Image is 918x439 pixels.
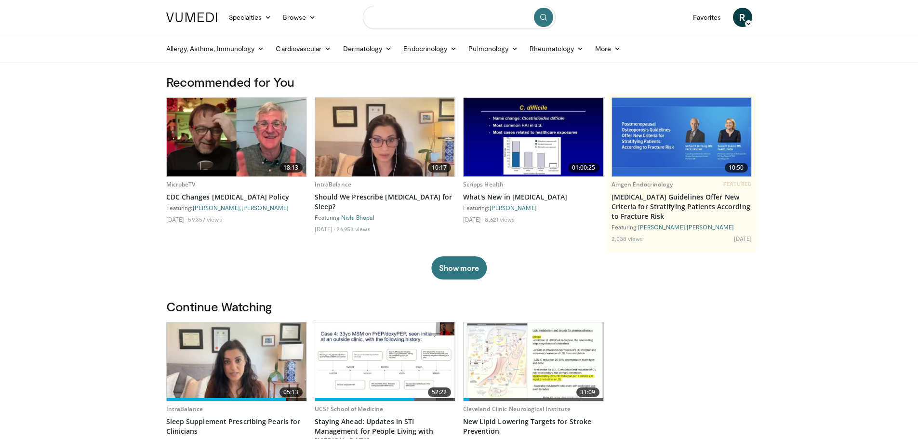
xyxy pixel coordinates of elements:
li: 26,953 views [336,225,370,233]
a: IntraBalance [166,405,203,413]
h3: Continue Watching [166,299,752,314]
a: Scripps Health [463,180,504,188]
img: 38bb175e-6d6c-4ece-ba99-644c925e62de.620x360_q85_upscale.jpg [167,322,306,401]
li: 59,357 views [188,215,222,223]
a: Sleep Supplement Prescribing Pearls for Clinicians [166,417,307,436]
button: Show more [431,256,487,279]
a: Specialties [223,8,278,27]
a: More [589,39,626,58]
img: 8828b190-63b7-4755-985f-be01b6c06460.620x360_q85_upscale.jpg [464,98,603,176]
a: [MEDICAL_DATA] Guidelines Offer New Criteria for Stratifying Patients According to Fracture Risk [612,192,752,221]
span: 18:13 [279,163,303,173]
a: What's New in [MEDICAL_DATA] [463,192,604,202]
a: CDC Changes [MEDICAL_DATA] Policy [166,192,307,202]
a: Endocrinology [398,39,463,58]
input: Search topics, interventions [363,6,556,29]
div: Featuring: , [612,223,752,231]
a: 31:09 [464,322,603,401]
li: [DATE] [463,215,484,223]
a: 52:22 [315,322,455,401]
img: f7087805-6d6d-4f4e-b7c8-917543aa9d8d.620x360_q85_upscale.jpg [315,98,455,176]
a: Should We Prescribe [MEDICAL_DATA] for Sleep? [315,192,455,212]
div: Featuring: [463,204,604,212]
a: Cleveland Clinic Neurological Institute [463,405,571,413]
img: 7b525459-078d-43af-84f9-5c25155c8fbb.png.620x360_q85_upscale.jpg [612,98,752,176]
img: f2db98b3-aa9e-46e4-ad1b-a030d310285b.620x360_q85_upscale.jpg [464,322,603,401]
a: Rheumatology [524,39,589,58]
span: 10:50 [725,163,748,173]
a: New Lipid Lowering Targets for Stroke Prevention [463,417,604,436]
span: 52:22 [428,387,451,397]
a: 10:17 [315,98,455,176]
a: [PERSON_NAME] [490,204,537,211]
a: R [733,8,752,27]
div: Featuring: , [166,204,307,212]
img: VuMedi Logo [166,13,217,22]
a: 01:00:25 [464,98,603,176]
a: MicrobeTV [166,180,196,188]
img: 72ac0e37-d809-477d-957a-85a66e49561a.620x360_q85_upscale.jpg [167,98,306,176]
span: FEATURED [723,181,752,187]
li: [DATE] [315,225,335,233]
img: c1381673-318e-493b-b314-349062cc0c4f.620x360_q85_upscale.jpg [315,322,455,401]
a: IntraBalance [315,180,351,188]
li: 8,621 views [485,215,515,223]
span: 05:13 [279,387,303,397]
a: [PERSON_NAME] [638,224,685,230]
li: [DATE] [734,235,752,242]
a: Browse [277,8,321,27]
a: Pulmonology [463,39,524,58]
a: [PERSON_NAME] [241,204,289,211]
li: [DATE] [166,215,187,223]
a: [PERSON_NAME] [193,204,240,211]
span: 10:17 [428,163,451,173]
a: Favorites [687,8,727,27]
div: Featuring: [315,213,455,221]
a: UCSF School of Medicine [315,405,384,413]
a: 05:13 [167,322,306,401]
a: 18:13 [167,98,306,176]
a: Cardiovascular [270,39,337,58]
h3: Recommended for You [166,74,752,90]
span: 01:00:25 [568,163,599,173]
a: Nishi Bhopal [341,214,374,221]
a: Dermatology [337,39,398,58]
a: [PERSON_NAME] [687,224,734,230]
li: 2,038 views [612,235,643,242]
a: 10:50 [612,98,752,176]
span: 31:09 [576,387,599,397]
a: Allergy, Asthma, Immunology [160,39,270,58]
a: Amgen Endocrinology [612,180,673,188]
